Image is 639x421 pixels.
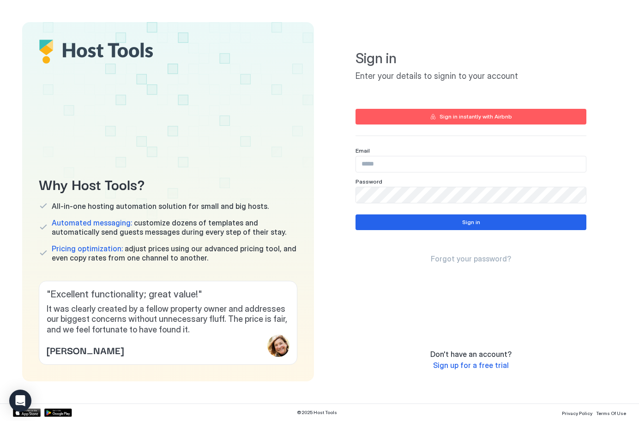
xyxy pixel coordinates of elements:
[562,410,592,416] span: Privacy Policy
[431,254,511,264] a: Forgot your password?
[13,409,41,417] a: App Store
[356,71,586,82] span: Enter your details to signin to your account
[9,390,31,412] div: Open Intercom Messenger
[356,50,586,67] span: Sign in
[356,178,382,185] span: Password
[47,289,289,300] span: " Excellent functionality; great value! "
[462,218,480,226] div: Sign in
[356,214,586,230] button: Sign in
[47,343,124,357] span: [PERSON_NAME]
[356,156,586,172] input: Input Field
[562,408,592,417] a: Privacy Policy
[52,244,123,253] span: Pricing optimization:
[433,361,509,370] a: Sign up for a free trial
[431,254,511,263] span: Forgot your password?
[52,202,269,211] span: All-in-one hosting automation solution for small and big hosts.
[44,409,72,417] a: Google Play Store
[52,218,132,227] span: Automated messaging:
[356,109,586,125] button: Sign in instantly with Airbnb
[297,409,337,415] span: © 2025 Host Tools
[52,218,297,237] span: customize dozens of templates and automatically send guests messages during every step of their s...
[440,113,512,121] div: Sign in instantly with Airbnb
[356,187,586,203] input: Input Field
[596,410,626,416] span: Terms Of Use
[430,350,512,359] span: Don't have an account?
[39,173,297,194] span: Why Host Tools?
[356,147,370,154] span: Email
[267,335,289,357] div: profile
[52,244,297,262] span: adjust prices using our advanced pricing tool, and even copy rates from one channel to another.
[47,304,289,335] span: It was clearly created by a fellow property owner and addresses our biggest concerns without unne...
[596,408,626,417] a: Terms Of Use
